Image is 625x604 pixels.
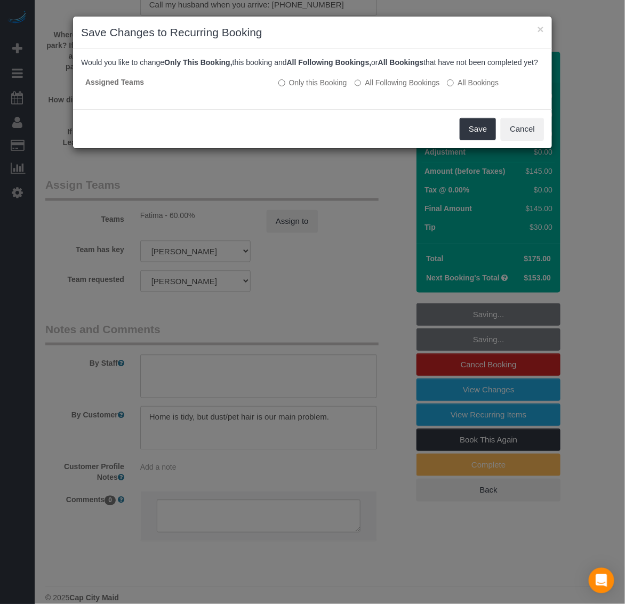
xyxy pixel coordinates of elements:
h3: Save Changes to Recurring Booking [81,25,544,41]
b: All Following Bookings, [287,58,372,67]
b: Only This Booking, [164,58,233,67]
label: All bookings that have not been completed yet will be changed. [447,77,499,88]
label: All other bookings in the series will remain the same. [278,77,347,88]
button: Cancel [501,118,544,140]
button: Save [460,118,496,140]
div: Open Intercom Messenger [589,568,614,593]
input: Only this Booking [278,79,285,86]
label: This and all the bookings after it will be changed. [355,77,440,88]
input: All Bookings [447,79,454,86]
b: All Bookings [378,58,424,67]
button: × [538,23,544,35]
strong: Assigned Teams [85,78,144,86]
input: All Following Bookings [355,79,362,86]
p: Would you like to change this booking and or that have not been completed yet? [81,57,544,68]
